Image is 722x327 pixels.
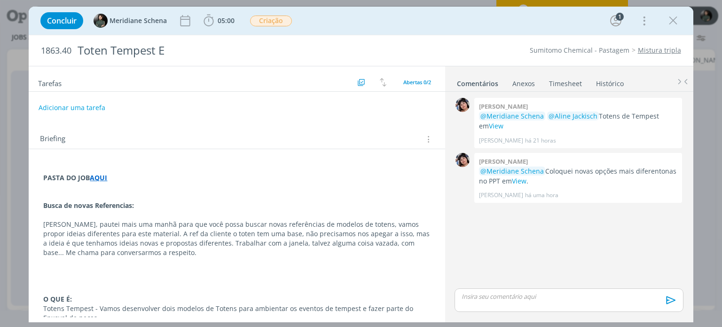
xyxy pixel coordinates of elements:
[43,173,90,182] strong: PASTA DO JOB
[43,304,430,323] p: Totens Tempest - Vamos desenvolver dois modelos de Totens para ambientar os eventos de tempest e ...
[608,13,623,28] button: 1
[489,121,503,130] a: View
[73,39,410,62] div: Toten Tempest E
[525,136,556,145] span: há 21 horas
[549,112,597,120] span: @Aline Jackisch
[479,191,523,199] p: [PERSON_NAME]
[616,13,624,21] div: 1
[455,153,470,167] img: E
[480,112,544,120] span: @Meridiane Schena
[43,220,430,257] p: [PERSON_NAME], pautei mais uma manhã para que você possa buscar novas referências de modelos de t...
[201,13,237,28] button: 05:00
[638,46,681,55] a: Mistura tripla
[43,295,72,303] strong: O QUE É:
[512,79,535,88] div: Anexos
[218,16,235,25] span: 05:00
[90,173,107,182] a: AQUI
[512,176,526,185] a: View
[38,99,106,116] button: Adicionar uma tarefa
[455,98,470,112] img: E
[380,78,386,87] img: arrow-down-up.svg
[94,14,108,28] img: M
[479,136,523,145] p: [PERSON_NAME]
[456,75,499,88] a: Comentários
[47,17,77,24] span: Concluir
[596,75,624,88] a: Histórico
[479,112,677,131] p: Totens de Tempest em
[29,7,693,322] div: dialog
[250,15,292,27] button: Criação
[94,14,167,28] button: MMeridiane Schena
[38,77,62,88] span: Tarefas
[40,133,65,145] span: Briefing
[110,17,167,24] span: Meridiane Schena
[250,16,292,26] span: Criação
[479,102,528,111] b: [PERSON_NAME]
[479,157,528,166] b: [PERSON_NAME]
[480,167,544,175] span: @Meridiane Schena
[403,79,431,86] span: Abertas 0/2
[40,12,83,29] button: Concluir
[479,167,677,186] p: Coloquei novas opções mais diferentonas no PPT em .
[41,46,71,56] span: 1863.40
[525,191,558,199] span: há uma hora
[530,46,629,55] a: Sumitomo Chemical - Pastagem
[43,201,134,210] strong: Busca de novas Referencias:
[549,75,582,88] a: Timesheet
